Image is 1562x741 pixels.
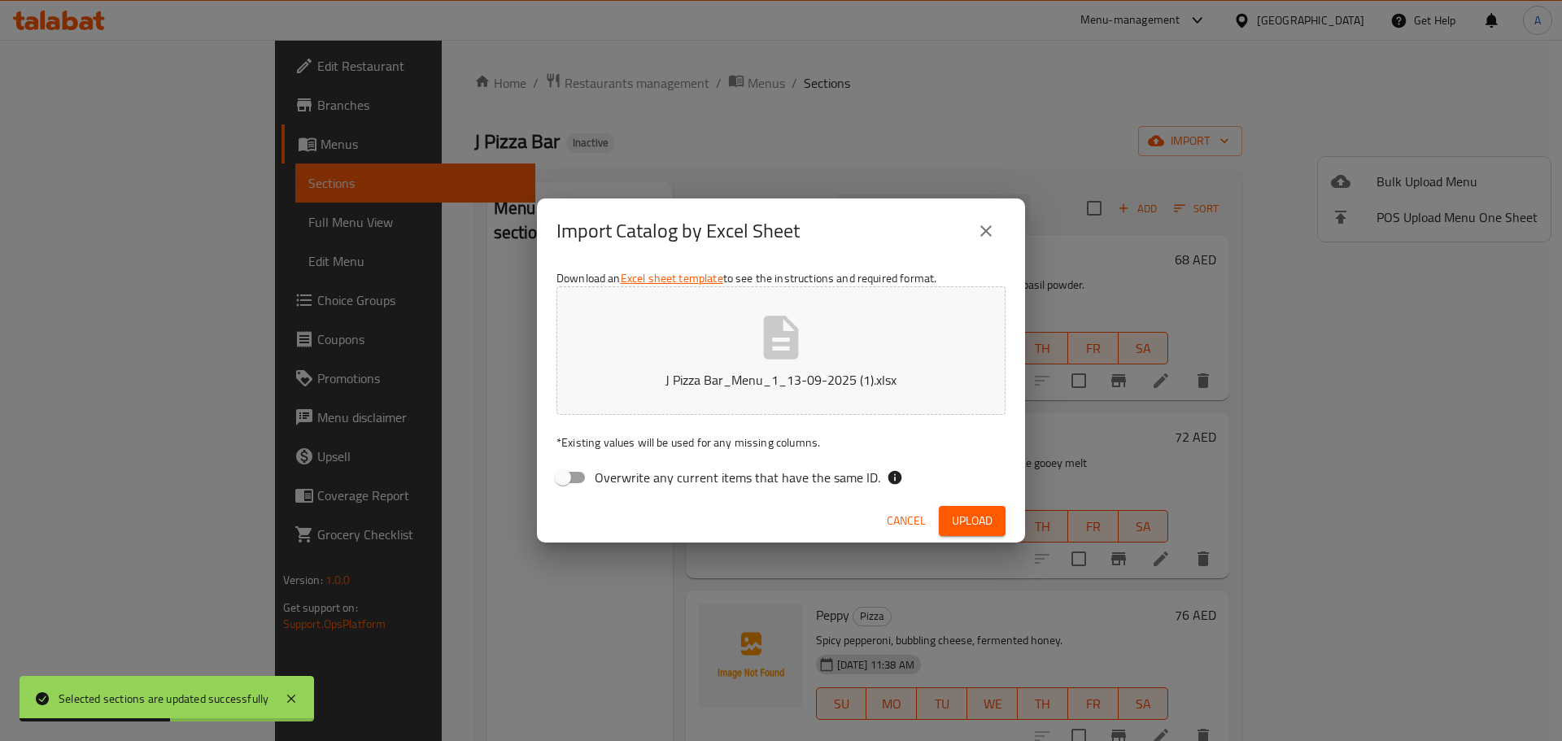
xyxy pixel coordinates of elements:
div: Selected sections are updated successfully [59,690,268,708]
button: Cancel [880,506,932,536]
div: Download an to see the instructions and required format. [537,264,1025,499]
p: J Pizza Bar_Menu_1_13-09-2025 (1).xlsx [582,370,980,390]
button: Upload [939,506,1006,536]
p: Existing values will be used for any missing columns. [556,434,1006,451]
svg: If the overwrite option isn't selected, then the items that match an existing ID will be ignored ... [887,469,903,486]
span: Cancel [887,511,926,531]
span: Upload [952,511,993,531]
span: Overwrite any current items that have the same ID. [595,468,880,487]
a: Excel sheet template [621,268,723,289]
button: close [966,211,1006,251]
h2: Import Catalog by Excel Sheet [556,218,800,244]
button: J Pizza Bar_Menu_1_13-09-2025 (1).xlsx [556,286,1006,415]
